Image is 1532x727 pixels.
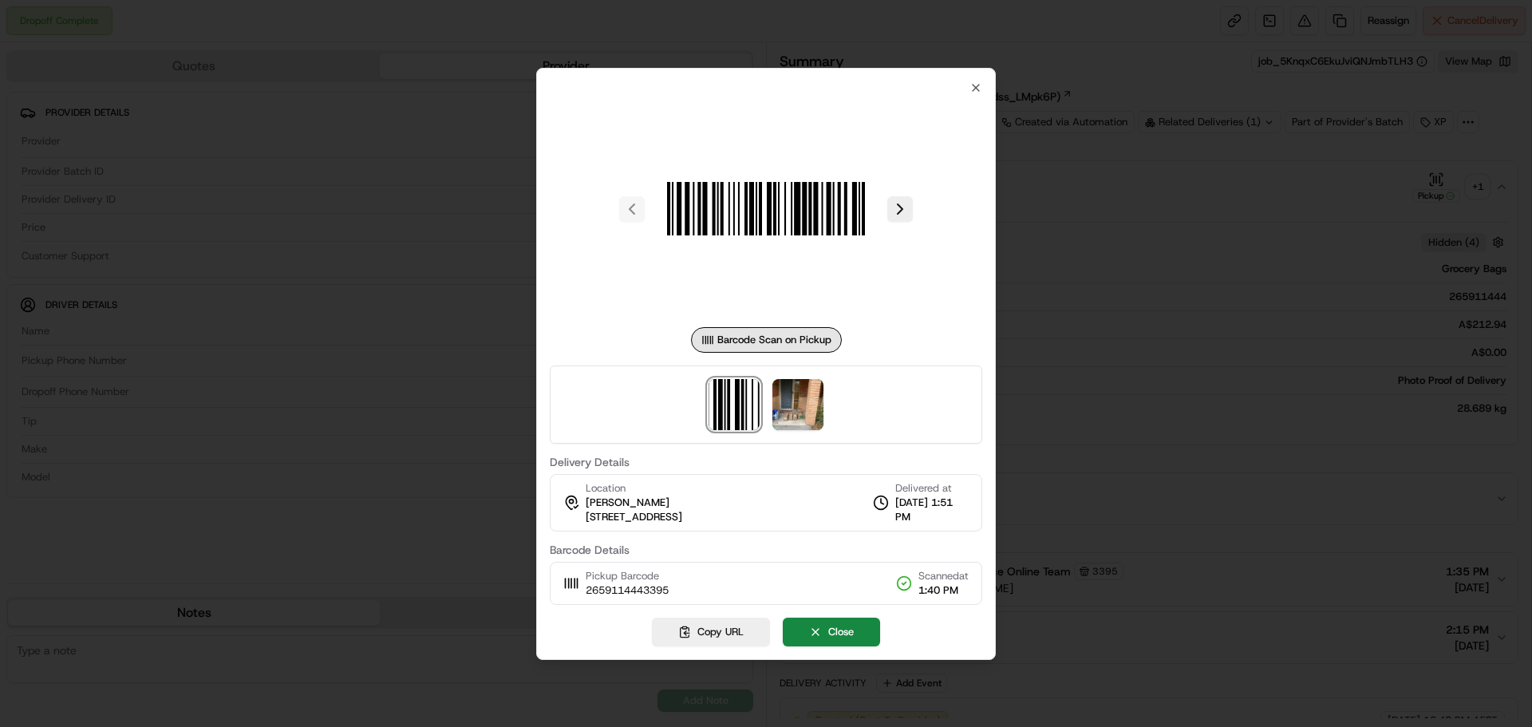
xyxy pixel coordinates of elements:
div: Barcode Scan on Pickup [691,327,842,353]
img: barcode_scan_on_pickup image [709,379,760,430]
span: Pickup Barcode [586,569,669,583]
span: Location [586,481,626,496]
span: 2659114443395 [586,583,669,598]
button: Close [783,618,880,646]
label: Delivery Details [550,456,982,468]
span: Scanned at [918,569,969,583]
span: [DATE] 1:51 PM [895,496,969,524]
span: [STREET_ADDRESS] [586,510,682,524]
label: Barcode Details [550,544,982,555]
img: barcode_scan_on_pickup image [651,94,881,324]
img: photo_proof_of_delivery image [772,379,823,430]
span: Delivered at [895,481,969,496]
span: [PERSON_NAME] [586,496,669,510]
button: Copy URL [652,618,770,646]
span: 1:40 PM [918,583,969,598]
